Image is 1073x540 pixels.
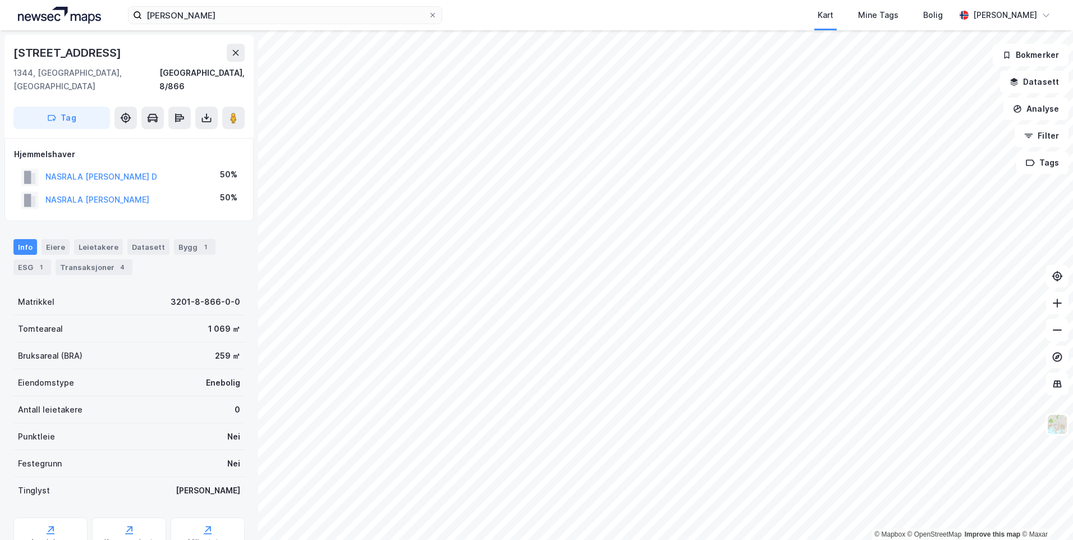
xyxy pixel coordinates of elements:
[227,457,240,470] div: Nei
[227,430,240,443] div: Nei
[74,239,123,255] div: Leietakere
[923,8,943,22] div: Bolig
[176,484,240,497] div: [PERSON_NAME]
[818,8,833,22] div: Kart
[18,322,63,336] div: Tomteareal
[973,8,1037,22] div: [PERSON_NAME]
[13,44,123,62] div: [STREET_ADDRESS]
[18,484,50,497] div: Tinglyst
[127,239,169,255] div: Datasett
[13,66,159,93] div: 1344, [GEOGRAPHIC_DATA], [GEOGRAPHIC_DATA]
[208,322,240,336] div: 1 069 ㎡
[1016,152,1069,174] button: Tags
[18,457,62,470] div: Festegrunn
[1047,414,1068,435] img: Z
[42,239,70,255] div: Eiere
[220,168,237,181] div: 50%
[1017,486,1073,540] div: Kontrollprogram for chat
[18,430,55,443] div: Punktleie
[18,295,54,309] div: Matrikkel
[206,376,240,390] div: Enebolig
[1017,486,1073,540] iframe: Chat Widget
[159,66,245,93] div: [GEOGRAPHIC_DATA], 8/866
[874,530,905,538] a: Mapbox
[13,259,51,275] div: ESG
[993,44,1069,66] button: Bokmerker
[220,191,237,204] div: 50%
[56,259,132,275] div: Transaksjoner
[200,241,211,253] div: 1
[907,530,962,538] a: OpenStreetMap
[858,8,898,22] div: Mine Tags
[18,403,82,417] div: Antall leietakere
[174,239,215,255] div: Bygg
[117,262,128,273] div: 4
[18,7,101,24] img: logo.a4113a55bc3d86da70a041830d287a7e.svg
[965,530,1020,538] a: Improve this map
[1003,98,1069,120] button: Analyse
[35,262,47,273] div: 1
[13,107,110,129] button: Tag
[1000,71,1069,93] button: Datasett
[14,148,244,161] div: Hjemmelshaver
[18,349,82,363] div: Bruksareal (BRA)
[18,376,74,390] div: Eiendomstype
[1015,125,1069,147] button: Filter
[142,7,428,24] input: Søk på adresse, matrikkel, gårdeiere, leietakere eller personer
[215,349,240,363] div: 259 ㎡
[235,403,240,417] div: 0
[171,295,240,309] div: 3201-8-866-0-0
[13,239,37,255] div: Info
